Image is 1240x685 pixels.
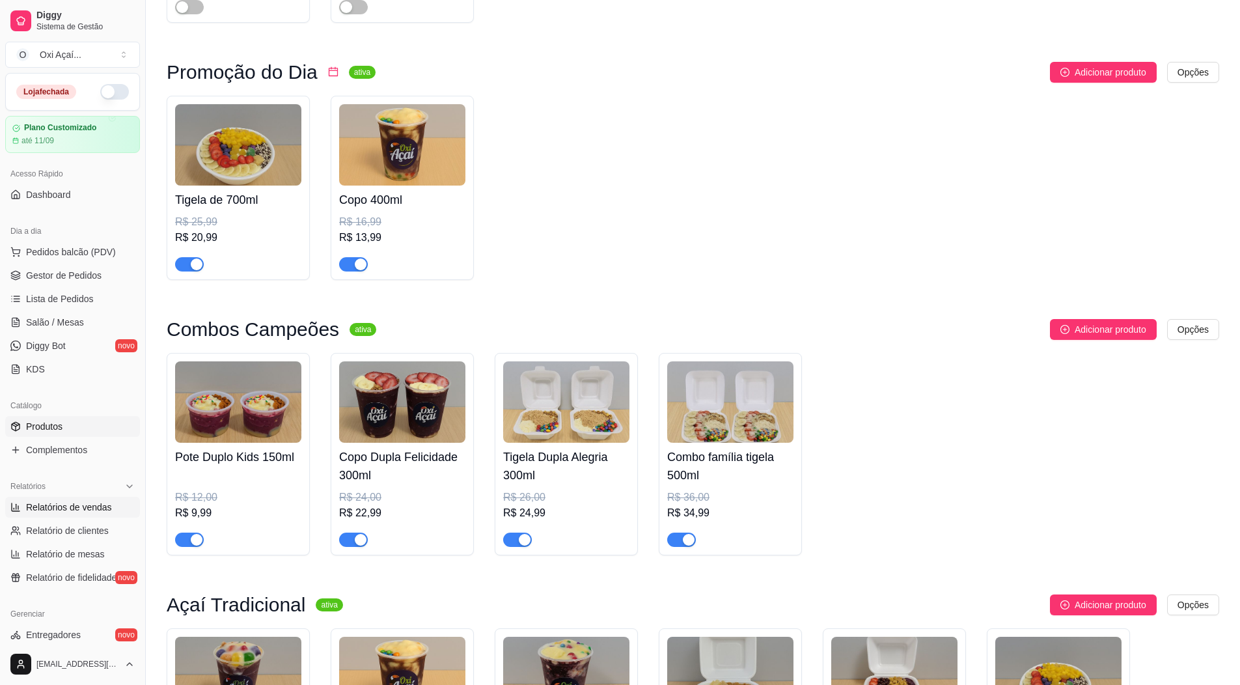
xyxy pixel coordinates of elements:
[1178,322,1209,337] span: Opções
[350,323,376,336] sup: ativa
[24,123,96,133] article: Plano Customizado
[667,490,793,505] div: R$ 36,00
[503,490,629,505] div: R$ 26,00
[175,230,301,245] div: R$ 20,99
[167,322,339,337] h3: Combos Campeões
[26,548,105,561] span: Relatório de mesas
[5,624,140,645] a: Entregadoresnovo
[175,104,301,186] img: product-image
[5,221,140,242] div: Dia a dia
[26,628,81,641] span: Entregadores
[26,316,84,329] span: Salão / Mesas
[5,604,140,624] div: Gerenciar
[1060,68,1069,77] span: plus-circle
[5,335,140,356] a: Diggy Botnovo
[40,48,81,61] div: Oxi Açaí ...
[167,64,318,80] h3: Promoção do Dia
[26,501,112,514] span: Relatórios de vendas
[10,481,46,492] span: Relatórios
[1167,62,1219,83] button: Opções
[175,490,301,505] div: R$ 12,00
[26,571,117,584] span: Relatório de fidelidade
[339,505,465,521] div: R$ 22,99
[167,597,305,613] h3: Açaí Tradicional
[1060,325,1069,334] span: plus-circle
[339,230,465,245] div: R$ 13,99
[5,416,140,437] a: Produtos
[36,659,119,669] span: [EMAIL_ADDRESS][DOMAIN_NAME]
[16,85,76,99] div: Loja fechada
[175,448,301,466] h4: Pote Duplo Kids 150ml
[316,598,342,611] sup: ativa
[349,66,376,79] sup: ativa
[26,443,87,456] span: Complementos
[175,361,301,443] img: product-image
[175,214,301,230] div: R$ 25,99
[5,567,140,588] a: Relatório de fidelidadenovo
[5,116,140,153] a: Plano Customizadoaté 11/09
[26,339,66,352] span: Diggy Bot
[5,288,140,309] a: Lista de Pedidos
[26,245,116,259] span: Pedidos balcão (PDV)
[21,135,54,146] article: até 11/09
[339,490,465,505] div: R$ 24,00
[100,84,129,100] button: Alterar Status
[26,363,45,376] span: KDS
[36,21,135,32] span: Sistema de Gestão
[5,312,140,333] a: Salão / Mesas
[5,497,140,518] a: Relatórios de vendas
[5,5,140,36] a: DiggySistema de Gestão
[1050,62,1157,83] button: Adicionar produto
[1050,594,1157,615] button: Adicionar produto
[328,66,338,77] span: calendar
[503,448,629,484] h4: Tigela Dupla Alegria 300ml
[667,505,793,521] div: R$ 34,99
[339,361,465,443] img: product-image
[26,420,62,433] span: Produtos
[175,505,301,521] div: R$ 9,99
[1167,594,1219,615] button: Opções
[1075,322,1146,337] span: Adicionar produto
[5,544,140,565] a: Relatório de mesas
[26,292,94,305] span: Lista de Pedidos
[1178,598,1209,612] span: Opções
[339,104,465,186] img: product-image
[339,214,465,230] div: R$ 16,99
[5,184,140,205] a: Dashboard
[1178,65,1209,79] span: Opções
[1075,65,1146,79] span: Adicionar produto
[16,48,29,61] span: O
[1060,600,1069,609] span: plus-circle
[36,10,135,21] span: Diggy
[5,649,140,680] button: [EMAIL_ADDRESS][DOMAIN_NAME]
[667,448,793,484] h4: Combo família tigela 500ml
[5,265,140,286] a: Gestor de Pedidos
[5,359,140,380] a: KDS
[1075,598,1146,612] span: Adicionar produto
[26,524,109,537] span: Relatório de clientes
[26,269,102,282] span: Gestor de Pedidos
[1050,319,1157,340] button: Adicionar produto
[339,191,465,209] h4: Copo 400ml
[5,520,140,541] a: Relatório de clientes
[503,505,629,521] div: R$ 24,99
[339,448,465,484] h4: Copo Dupla Felicidade 300ml
[175,191,301,209] h4: Tigela de 700ml
[503,361,629,443] img: product-image
[667,361,793,443] img: product-image
[5,42,140,68] button: Select a team
[5,163,140,184] div: Acesso Rápido
[5,395,140,416] div: Catálogo
[5,242,140,262] button: Pedidos balcão (PDV)
[1167,319,1219,340] button: Opções
[5,440,140,460] a: Complementos
[26,188,71,201] span: Dashboard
